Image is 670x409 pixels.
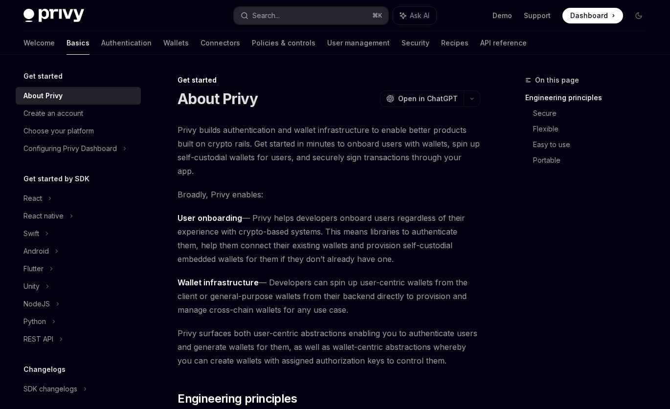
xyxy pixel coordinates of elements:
div: Search... [252,10,280,22]
h5: Get started by SDK [23,173,89,185]
span: ⌘ K [372,12,382,20]
div: Flutter [23,263,44,275]
div: Unity [23,280,40,292]
span: Dashboard [570,11,608,21]
span: — Developers can spin up user-centric wallets from the client or general-purpose wallets from the... [178,276,480,317]
a: Choose your platform [16,122,141,140]
a: Create an account [16,105,141,122]
a: Support [524,11,551,21]
div: Python [23,316,46,327]
strong: User onboarding [178,213,242,223]
a: Welcome [23,31,55,55]
button: Ask AI [393,7,436,24]
button: Search...⌘K [234,7,388,24]
span: — Privy helps developers onboard users regardless of their experience with crypto-based systems. ... [178,211,480,266]
h5: Changelogs [23,364,66,375]
a: Authentication [101,31,152,55]
a: User management [327,31,390,55]
span: Ask AI [410,11,429,21]
div: Choose your platform [23,125,94,137]
span: Open in ChatGPT [398,94,458,104]
h1: About Privy [178,90,258,108]
a: Recipes [441,31,469,55]
div: Swift [23,228,39,239]
a: Wallets [163,31,189,55]
a: About Privy [16,87,141,105]
h5: Get started [23,70,63,82]
a: Secure [533,106,654,121]
button: Open in ChatGPT [380,90,464,107]
img: dark logo [23,9,84,22]
div: React native [23,210,64,222]
div: Create an account [23,108,83,119]
div: SDK changelogs [23,383,77,395]
div: Get started [178,75,480,85]
a: Portable [533,152,654,168]
span: On this page [535,74,579,86]
button: Toggle dark mode [631,8,647,23]
a: Security [402,31,429,55]
a: Easy to use [533,137,654,152]
a: Engineering principles [525,90,654,106]
div: Android [23,245,49,257]
a: Flexible [533,121,654,137]
div: Configuring Privy Dashboard [23,143,117,154]
a: Policies & controls [252,31,315,55]
div: About Privy [23,90,63,102]
div: React [23,193,42,204]
span: Broadly, Privy enables: [178,188,480,201]
span: Privy surfaces both user-centric abstractions enabling you to authenticate users and generate wal... [178,326,480,367]
strong: Wallet infrastructure [178,278,259,287]
div: NodeJS [23,298,50,310]
span: Engineering principles [178,391,297,407]
a: API reference [480,31,527,55]
div: REST API [23,333,53,345]
a: Connectors [201,31,240,55]
span: Privy builds authentication and wallet infrastructure to enable better products built on crypto r... [178,123,480,178]
a: Basics [67,31,89,55]
a: Demo [492,11,512,21]
a: Dashboard [562,8,623,23]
